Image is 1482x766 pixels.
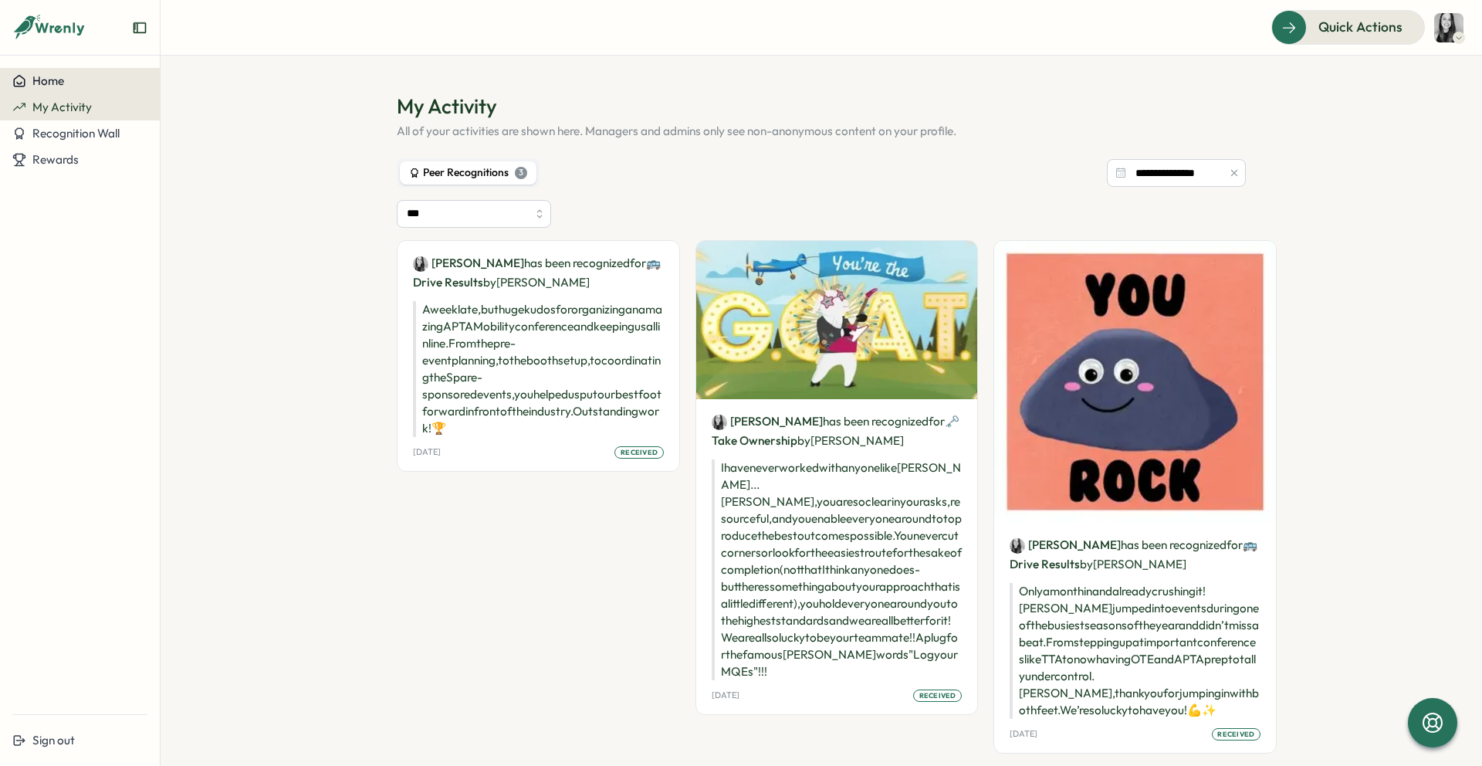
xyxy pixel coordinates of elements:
[712,412,963,450] p: has been recognized by [PERSON_NAME]
[1217,729,1254,740] span: received
[397,93,1246,120] h1: My Activity
[1271,10,1425,44] button: Quick Actions
[413,447,441,457] p: [DATE]
[1010,537,1257,571] span: 🚌 Drive Results
[413,301,664,437] p: A week late, but huge kudos for organizing an amazing APTA Mobility conference and keeping us all...
[994,241,1276,523] img: Recognition Image
[696,241,978,399] img: Recognition Image
[515,167,527,179] div: 3
[919,690,956,701] span: received
[630,256,646,270] span: for
[1010,538,1025,554] img: Nicole Gomes
[413,256,428,272] img: Nicole Gomes
[1227,537,1243,552] span: for
[32,100,92,114] span: My Activity
[1010,537,1121,554] a: Nicole Gomes[PERSON_NAME]
[1010,729,1037,739] p: [DATE]
[621,447,658,458] span: received
[32,733,75,747] span: Sign out
[1318,17,1402,37] span: Quick Actions
[712,415,727,430] img: Nicole Gomes
[409,164,527,181] div: Peer Recognitions
[712,459,963,680] p: I have never worked with anyone like [PERSON_NAME]... [PERSON_NAME], you are so clear in your ask...
[712,690,739,700] p: [DATE]
[397,123,1246,140] p: All of your activities are shown here. Managers and admins only see non-anonymous content on your...
[413,253,664,292] p: has been recognized by [PERSON_NAME]
[712,413,823,430] a: Nicole Gomes[PERSON_NAME]
[32,126,120,141] span: Recognition Wall
[32,73,64,88] span: Home
[1010,583,1260,719] p: Only a month in and already crushing it! [PERSON_NAME] jumped into events during one of the busie...
[413,255,524,272] a: Nicole Gomes[PERSON_NAME]
[1434,13,1463,42] img: Nicole Gomes
[1010,535,1260,574] p: has been recognized by [PERSON_NAME]
[929,414,945,429] span: for
[32,152,79,167] span: Rewards
[132,20,147,36] button: Expand sidebar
